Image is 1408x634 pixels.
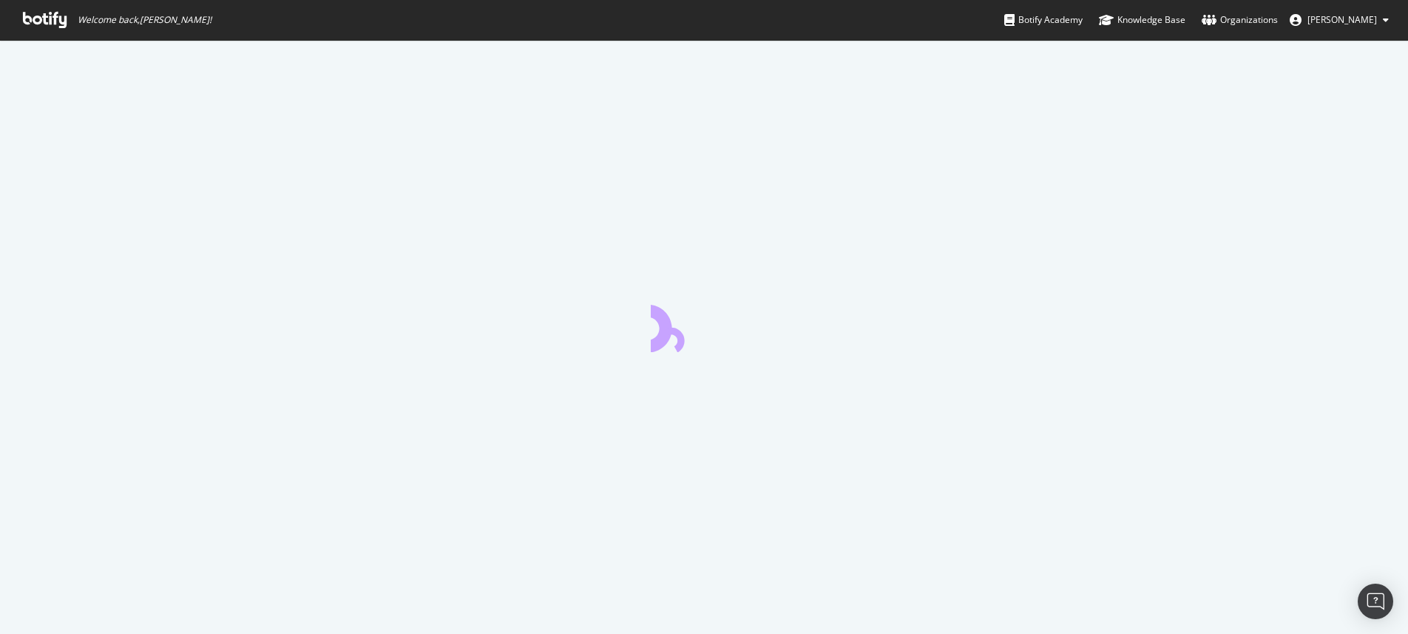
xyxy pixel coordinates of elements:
[78,14,211,26] span: Welcome back, [PERSON_NAME] !
[1307,13,1377,26] span: Norbert Hires
[1004,13,1083,27] div: Botify Academy
[1202,13,1278,27] div: Organizations
[1358,584,1393,619] div: Open Intercom Messenger
[1099,13,1185,27] div: Knowledge Base
[651,299,757,352] div: animation
[1278,8,1401,32] button: [PERSON_NAME]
